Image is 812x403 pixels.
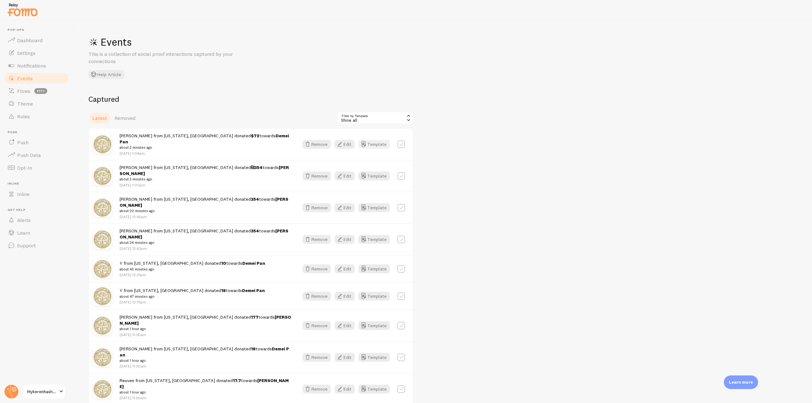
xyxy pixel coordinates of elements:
span: Pop-ups [8,28,69,32]
a: Edit [335,140,358,149]
span: Flows [17,88,30,94]
p: [DATE] 12:45pm [120,214,291,219]
img: fomo-relay-logo-orange.svg [7,2,38,18]
button: Edit [335,321,355,330]
span: [PERSON_NAME] from [US_STATE], [GEOGRAPHIC_DATA] donated towards [120,346,291,364]
a: Template [358,292,390,301]
span: Alerts [17,217,31,223]
strong: [PERSON_NAME] [120,314,291,326]
img: PuCrg6i7RC1uKHrJl82Q [93,287,112,306]
p: [DATE] 12:42pm [120,246,291,251]
button: Remove [303,203,331,212]
a: Theme [4,97,69,110]
strong: 18 [251,346,256,352]
span: Notifications [17,62,46,69]
small: about 20 minutes ago [120,208,291,214]
a: Dashboard [4,34,69,47]
a: Learn [4,226,69,239]
span: Inline [17,191,29,197]
p: [DATE] 12:19pm [120,299,265,305]
button: Remove [303,385,331,393]
div: Show all [337,112,413,124]
span: beta [34,88,47,94]
a: Rules [4,110,69,123]
span: Inline [8,182,69,186]
span: Settings [17,50,36,56]
strong: 354 [251,196,259,202]
a: Edit [335,235,358,244]
strong: 17.7 [233,378,241,383]
span: Support [17,242,36,249]
a: Edit [335,203,358,212]
button: Edit [335,264,355,273]
h1: Events [88,36,279,49]
img: PuCrg6i7RC1uKHrJl82Q [93,230,112,249]
button: Remove [303,264,331,273]
button: Template [358,203,390,212]
strong: 354 [251,228,259,234]
span: Dashboard [17,37,43,43]
button: Edit [335,235,355,244]
button: Template [358,140,390,149]
a: Edit [335,172,358,180]
button: Edit [335,353,355,362]
p: [DATE] 1:00pm [120,182,291,188]
span: Events [17,75,33,81]
span: Y from [US_STATE], [GEOGRAPHIC_DATA] donated towards [120,288,265,299]
span: [PERSON_NAME] from [US_STATE], [GEOGRAPHIC_DATA] donated towards [120,165,291,182]
a: Removed [111,112,139,124]
small: about 2 minutes ago [120,145,291,150]
a: Opt-In [4,161,69,174]
a: Edit [335,353,358,362]
a: Settings [4,47,69,59]
small: about 1 hour ago [120,389,291,395]
a: Edit [335,264,358,273]
a: Template [358,264,390,273]
strong: [PERSON_NAME] [120,378,289,389]
button: Template [358,321,390,330]
img: PuCrg6i7RC1uKHrJl82Q [93,380,112,399]
strong: Demei Pan [242,288,265,293]
strong: [PERSON_NAME] [120,228,288,240]
button: Template [358,385,390,393]
a: Edit [335,385,358,393]
img: PuCrg6i7RC1uKHrJl82Q [93,198,112,217]
p: [DATE] 12:21pm [120,272,265,277]
span: Removed [115,115,135,121]
p: [DATE] 11:35am [120,332,291,337]
span: [PERSON_NAME] from [US_STATE], [GEOGRAPHIC_DATA] donated towards [120,228,291,246]
button: Remove [303,235,331,244]
strong: [PERSON_NAME] [120,165,289,176]
button: Remove [303,321,331,330]
span: Opt-In [17,165,32,171]
span: Push [17,139,29,146]
img: PuCrg6i7RC1uKHrJl82Q [93,259,112,278]
strong: [PERSON_NAME] [120,196,288,208]
small: about 45 minutes ago [120,266,265,272]
button: Edit [335,203,355,212]
small: about 1 hour ago [120,326,291,332]
a: Push Data [4,149,69,161]
a: Notifications [4,59,69,72]
span: Theme [17,101,33,107]
button: Remove [303,140,331,149]
p: [DATE] 11:30am [120,363,291,369]
span: Y from [US_STATE], [GEOGRAPHIC_DATA] donated towards [120,260,265,272]
a: Push [4,136,69,149]
button: Template [358,235,390,244]
button: Template [358,172,390,180]
a: Support [4,239,69,252]
a: Edit [335,292,358,301]
strong: Demei Pan [242,260,265,266]
img: PuCrg6i7RC1uKHrJl82Q [93,166,112,185]
strong: Demei Pan [120,346,289,358]
strong: 10 [221,260,226,266]
button: Edit [335,385,355,393]
span: [PERSON_NAME] from [US_STATE], [GEOGRAPHIC_DATA] donated towards [120,133,291,151]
